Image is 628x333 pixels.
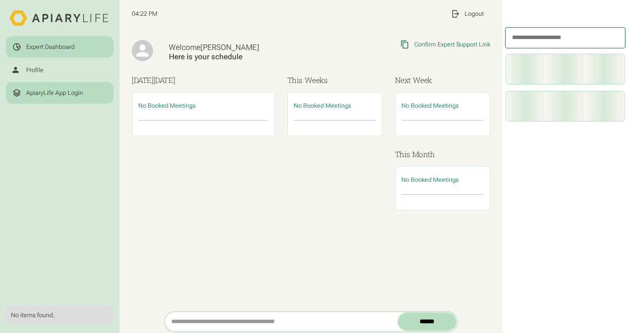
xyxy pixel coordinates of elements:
a: Profile [6,59,113,81]
div: Profile [26,66,43,74]
h3: [DATE] [132,75,275,86]
span: No Booked Meetings [401,176,459,183]
a: Logout [445,3,490,24]
div: Welcome [169,43,328,52]
div: Expert Dashboard [26,43,75,51]
div: ApiaryLife App Login [26,89,83,97]
h3: This Weeks [287,75,383,86]
div: Here is your schedule [169,52,328,62]
div: No items found. [11,311,108,319]
a: Expert Dashboard [6,36,113,57]
span: No Booked Meetings [401,102,459,109]
h3: This Month [395,149,490,160]
h3: Next Week [395,75,490,86]
a: ApiaryLife App Login [6,82,113,103]
span: [DATE] [154,75,175,85]
div: Confirm Expert Support Link [414,41,490,48]
span: No Booked Meetings [138,102,196,109]
span: 04:22 PM [132,10,157,18]
div: Logout [465,10,484,18]
span: No Booked Meetings [294,102,351,109]
span: [PERSON_NAME] [200,43,259,52]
